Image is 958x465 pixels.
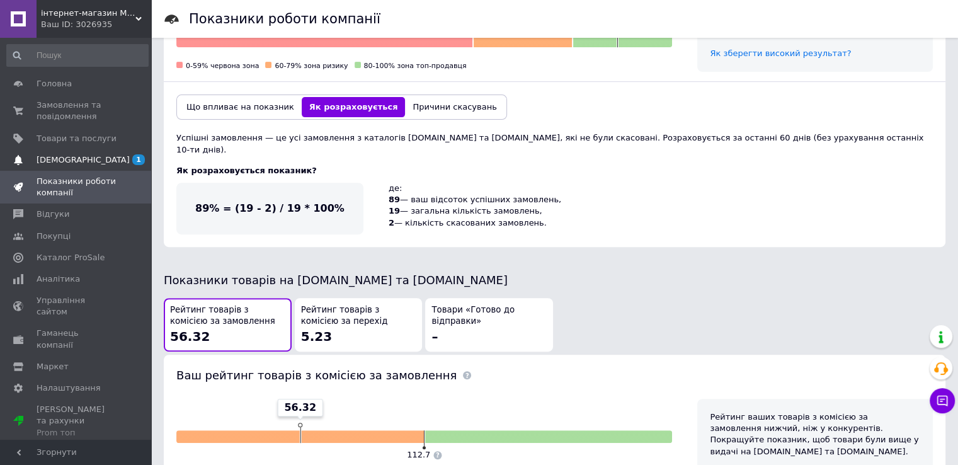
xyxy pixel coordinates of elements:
button: Причини скасувань [405,97,504,117]
span: де: [389,183,402,193]
span: 0-59% червона зона [186,62,259,70]
span: Як розраховується показник? [176,166,317,175]
span: 60-79% зона ризику [275,62,348,70]
span: Налаштування [37,382,101,394]
button: Товари «Готово до відправки»– [425,298,553,352]
span: 56.32 [170,329,210,344]
div: Рейтинг ваших товарів з комісією за замовлення нижчий, ніж у конкурентів. Покращуйте показник, що... [710,411,920,457]
div: Prom топ [37,427,117,439]
span: 5.23 [301,329,332,344]
input: Пошук [6,44,149,67]
span: 89 [389,195,400,204]
h1: Показники роботи компанії [189,11,380,26]
span: [DEMOGRAPHIC_DATA] [37,154,130,166]
button: Як розраховується [302,97,406,117]
button: Рейтинг товарів з комісією за перехід5.23 [295,298,423,352]
button: Що впливає на показник [179,97,302,117]
span: Відгуки [37,209,69,220]
span: 1 [132,154,145,165]
span: – [431,329,438,344]
span: Аналітика [37,273,80,285]
span: Маркет [37,361,69,372]
span: 112.7 [407,450,430,459]
a: Як зберегти високий результат? [710,49,851,58]
button: Чат з покупцем [930,388,955,413]
span: Замовлення та повідомлення [37,100,117,122]
span: Головна [37,78,72,89]
span: Товари та послуги [37,133,117,144]
div: — ваш відсоток успішних замовлень, [389,194,561,205]
span: 89% = (19 - 2) / 19 * 100% [195,202,345,214]
span: 2 [389,218,394,227]
span: Показники товарів на [DOMAIN_NAME] та [DOMAIN_NAME] [164,273,508,287]
span: Каталог ProSale [37,252,105,263]
span: [PERSON_NAME] та рахунки [37,404,117,439]
span: Гаманець компанії [37,328,117,350]
span: Ваш рейтинг товарів з комісією за замовлення [176,369,457,382]
span: Покупці [37,231,71,242]
span: Показники роботи компанії [37,176,117,198]
span: 80-100% зона топ-продавця [364,62,467,70]
span: Успішні замовлення — це усі замовлення з каталогів [DOMAIN_NAME] та [DOMAIN_NAME], які не були ск... [176,133,923,154]
span: Рейтинг товарів з комісією за перехід [301,304,416,328]
span: 19 [389,206,400,215]
span: Управління сайтом [37,295,117,318]
span: інтернет-магазин МЕГАРИТМ - компанія великих можливостей для прийняття рішень та вибору продукції [41,8,135,19]
span: Рейтинг товарів з комісією за замовлення [170,304,285,328]
div: — кількість скасованих замовлень. [389,217,561,229]
span: Товари «Готово до відправки» [431,304,547,328]
button: Рейтинг товарів з комісією за замовлення56.32 [164,298,292,352]
span: 56.32 [284,401,316,415]
div: — загальна кількість замовлень, [389,205,561,217]
div: Ваш ID: 3026935 [41,19,151,30]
